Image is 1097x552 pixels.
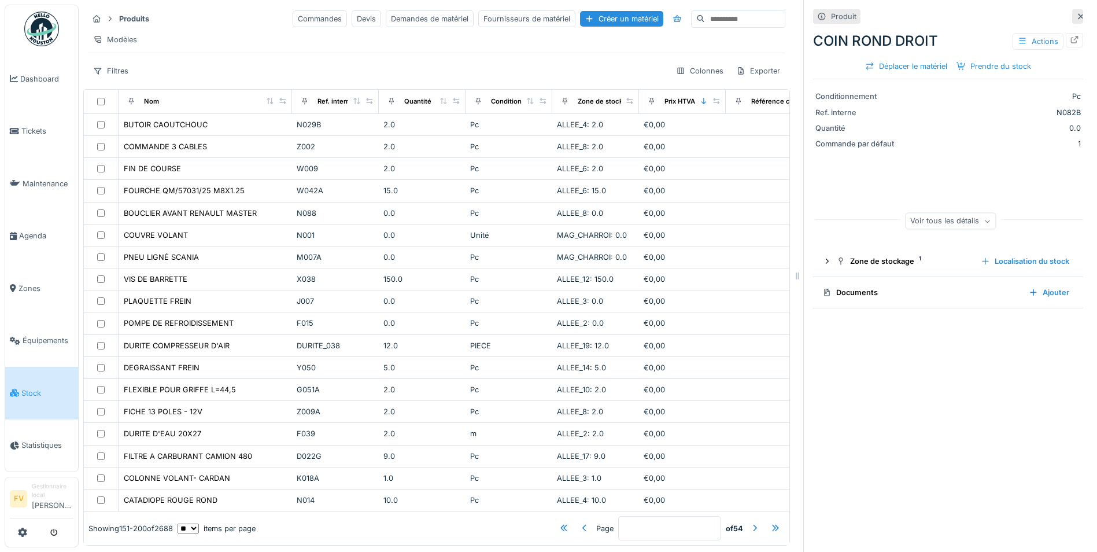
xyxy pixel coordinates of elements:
[726,522,743,533] strong: of 54
[124,141,207,152] div: COMMANDE 3 CABLES
[557,407,603,416] span: ALLEE_8: 2.0
[580,11,663,27] div: Créer un matériel
[124,296,191,307] div: PLAQUETTE FREIN
[470,185,548,196] div: Pc
[557,231,627,240] span: MAG_CHARROI: 0.0
[905,213,996,230] div: Voir tous les détails
[297,252,374,263] div: M007A
[557,297,603,306] span: ALLEE_3: 0.0
[404,97,431,106] div: Quantité
[124,230,188,241] div: COUVRE VOLANT
[818,251,1078,272] summary: Zone de stockage1Localisation du stock
[21,126,73,137] span: Tickets
[124,119,208,130] div: BUTOIR CAOUTCHOUC
[470,428,548,439] div: m
[144,97,159,106] div: Nom
[470,451,548,462] div: Pc
[297,208,374,219] div: N088
[5,157,78,210] a: Maintenance
[557,319,604,327] span: ALLEE_2: 0.0
[557,209,603,218] span: ALLEE_8: 0.0
[644,230,721,241] div: €0,00
[557,142,603,151] span: ALLEE_8: 2.0
[10,482,73,518] a: FV Gestionnaire local[PERSON_NAME]
[297,451,374,462] div: D022G
[557,385,606,394] span: ALLEE_10: 2.0
[32,482,73,500] div: Gestionnaire local
[383,451,461,462] div: 9.0
[815,91,902,102] div: Conditionnement
[557,496,606,505] span: ALLEE_4: 10.0
[124,495,217,506] div: CATADIOPE ROUGE ROND
[383,318,461,329] div: 0.0
[557,341,609,350] span: ALLEE_19: 12.0
[297,428,374,439] div: F039
[822,287,1020,298] div: Documents
[124,428,201,439] div: DURITE D'EAU 20X27
[124,473,230,484] div: COLONNE VOLANT- CARDAN
[478,10,575,27] div: Fournisseurs de matériel
[1024,285,1074,300] div: Ajouter
[297,473,374,484] div: K018A
[383,362,461,373] div: 5.0
[671,62,729,79] div: Colonnes
[578,97,634,106] div: Zone de stockage
[815,138,902,149] div: Commande par défaut
[470,495,548,506] div: Pc
[644,208,721,219] div: €0,00
[124,384,236,395] div: FLEXIBLE POUR GRIFFE L=44,5
[10,490,27,507] li: FV
[19,230,73,241] span: Agenda
[818,282,1078,303] summary: DocumentsAjouter
[644,451,721,462] div: €0,00
[557,275,614,284] span: ALLEE_12: 150.0
[644,428,721,439] div: €0,00
[293,10,347,27] div: Commandes
[557,120,603,129] span: ALLEE_4: 2.0
[907,91,1081,102] div: Pc
[470,296,548,307] div: Pc
[831,11,856,22] div: Produit
[88,522,173,533] div: Showing 151 - 200 of 2688
[644,318,721,329] div: €0,00
[907,123,1081,134] div: 0.0
[644,362,721,373] div: €0,00
[124,451,252,462] div: FILTRE A CARBURANT CAMION 480
[491,97,546,106] div: Conditionnement
[644,185,721,196] div: €0,00
[124,318,234,329] div: POMPE DE REFROIDISSEMENT
[557,429,604,438] span: ALLEE_2: 2.0
[178,522,256,533] div: items per page
[297,230,374,241] div: N001
[297,163,374,174] div: W009
[5,210,78,263] a: Agenda
[557,164,603,173] span: ALLEE_6: 2.0
[383,428,461,439] div: 2.0
[557,186,606,195] span: ALLEE_6: 15.0
[952,58,1036,74] div: Prendre du stock
[5,367,78,419] a: Stock
[383,495,461,506] div: 10.0
[383,406,461,417] div: 2.0
[383,340,461,351] div: 12.0
[470,318,548,329] div: Pc
[24,12,59,46] img: Badge_color-CXgf-gQk.svg
[557,474,601,483] span: ALLEE_3: 1.0
[297,495,374,506] div: N014
[88,62,134,79] div: Filtres
[383,274,461,285] div: 150.0
[644,141,721,152] div: €0,00
[21,388,73,399] span: Stock
[644,252,721,263] div: €0,00
[297,185,374,196] div: W042A
[470,384,548,395] div: Pc
[644,406,721,417] div: €0,00
[124,340,230,351] div: DURITE COMPRESSEUR D'AIR
[470,230,548,241] div: Unité
[470,208,548,219] div: Pc
[557,253,627,262] span: MAG_CHARROI: 0.0
[596,522,614,533] div: Page
[297,406,374,417] div: Z009A
[644,473,721,484] div: €0,00
[124,163,181,174] div: FIN DE COURSE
